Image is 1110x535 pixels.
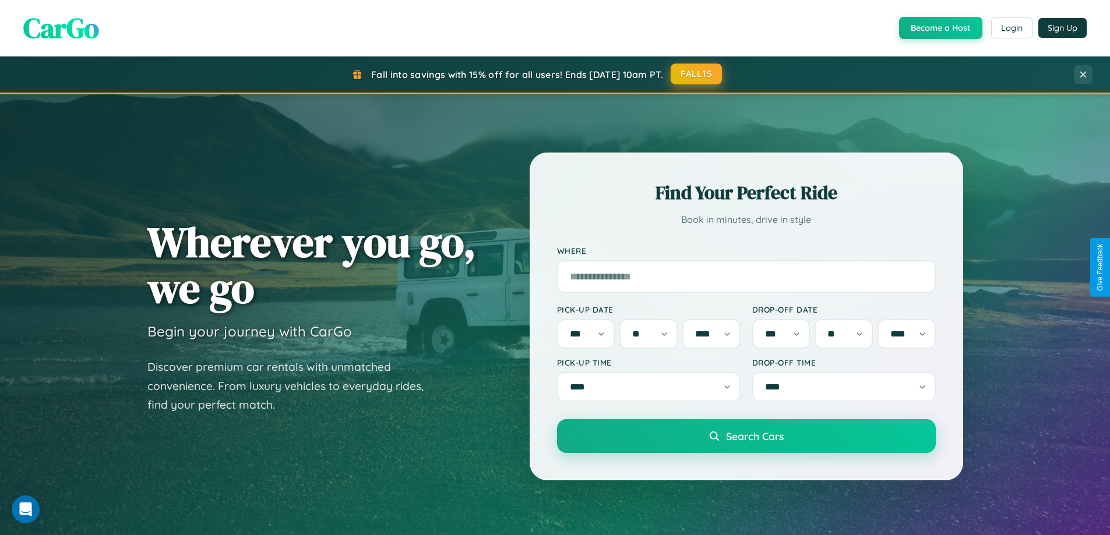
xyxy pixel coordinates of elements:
h3: Begin your journey with CarGo [147,323,352,340]
span: CarGo [23,9,99,47]
div: Open Intercom Messenger [12,495,40,523]
button: Login [991,17,1033,38]
label: Drop-off Date [752,304,936,314]
button: Sign Up [1038,18,1087,38]
label: Pick-up Date [557,304,741,314]
span: Search Cars [726,430,784,442]
button: Search Cars [557,419,936,453]
label: Drop-off Time [752,357,936,367]
p: Book in minutes, drive in style [557,211,936,228]
h2: Find Your Perfect Ride [557,180,936,206]
button: Become a Host [899,17,982,39]
h1: Wherever you go, we go [147,219,476,311]
span: Fall into savings with 15% off for all users! Ends [DATE] 10am PT. [371,69,663,80]
div: Give Feedback [1096,244,1104,291]
button: FALL15 [671,63,722,84]
label: Where [557,246,936,256]
label: Pick-up Time [557,357,741,367]
p: Discover premium car rentals with unmatched convenience. From luxury vehicles to everyday rides, ... [147,357,439,414]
